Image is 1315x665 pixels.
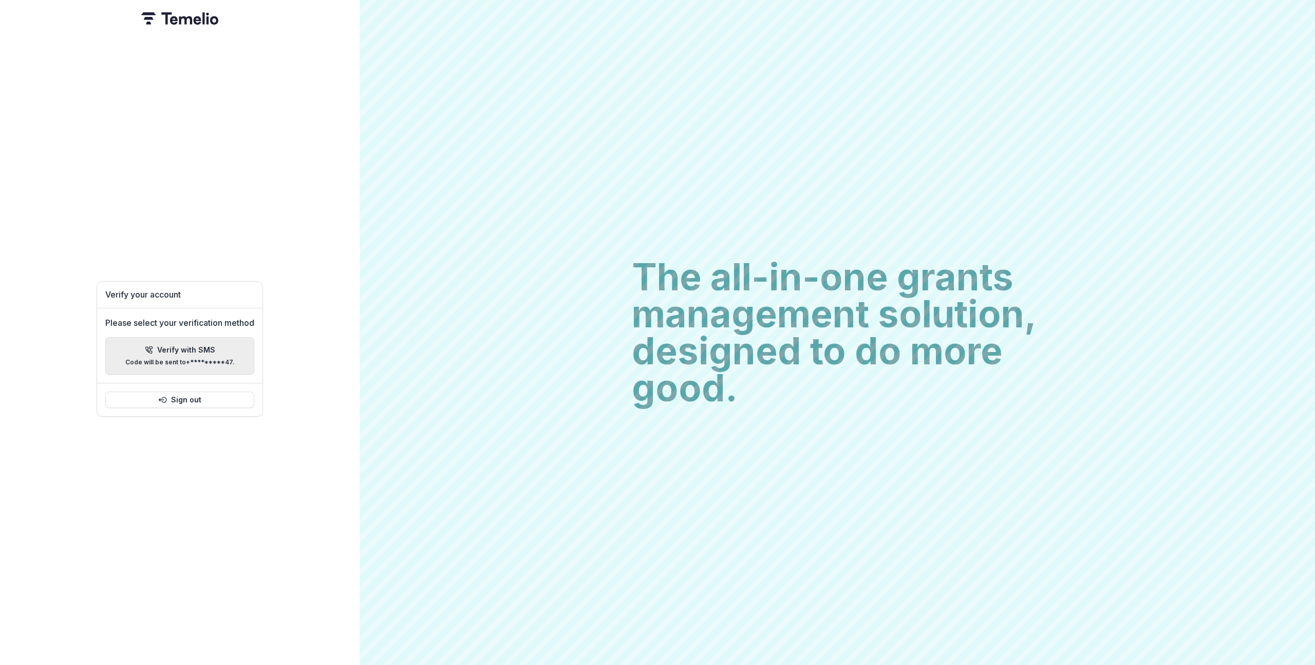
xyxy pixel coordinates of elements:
[157,346,215,355] p: Verify with SMS
[105,337,254,375] button: Verify with SMSCode will be sent to+*********47.
[105,290,254,300] h1: Verify your account
[105,317,254,329] p: Please select your verification method
[141,12,218,25] img: Temelio
[105,392,254,408] button: Sign out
